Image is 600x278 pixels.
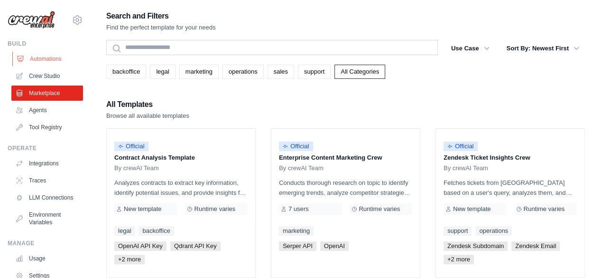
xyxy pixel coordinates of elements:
[445,40,495,57] button: Use Case
[11,190,83,205] a: LLM Connections
[298,65,331,79] a: support
[279,226,314,236] a: marketing
[501,40,585,57] button: Sort By: Newest First
[268,65,294,79] a: sales
[222,65,264,79] a: operations
[11,103,83,118] a: Agents
[11,251,83,266] a: Usage
[320,241,349,251] span: OpenAI
[359,205,400,213] span: Runtime varies
[8,144,83,152] div: Operate
[106,98,189,111] h2: All Templates
[279,164,323,172] span: By crewAI Team
[8,240,83,247] div: Manage
[279,142,313,151] span: Official
[11,173,83,188] a: Traces
[114,241,166,251] span: OpenAI API Key
[443,226,471,236] a: support
[8,40,83,48] div: Build
[11,156,83,171] a: Integrations
[443,153,577,163] p: Zendesk Ticket Insights Crew
[279,241,316,251] span: Serper API
[114,142,148,151] span: Official
[170,241,221,251] span: Qdrant API Key
[114,153,248,163] p: Contract Analysis Template
[511,241,560,251] span: Zendesk Email
[114,178,248,198] p: Analyzes contracts to extract key information, identify potential issues, and provide insights fo...
[443,241,508,251] span: Zendesk Subdomain
[194,205,236,213] span: Runtime varies
[138,226,174,236] a: backoffice
[443,178,577,198] p: Fetches tickets from [GEOGRAPHIC_DATA] based on a user's query, analyzes them, and generates a su...
[11,120,83,135] a: Tool Registry
[475,226,512,236] a: operations
[524,205,565,213] span: Runtime varies
[279,178,412,198] p: Conducts thorough research on topic to identify emerging trends, analyze competitor strategies, a...
[443,255,474,264] span: +2 more
[106,111,189,121] p: Browse all available templates
[11,86,83,101] a: Marketplace
[11,68,83,84] a: Crew Studio
[12,51,84,67] a: Automations
[106,65,146,79] a: backoffice
[443,142,478,151] span: Official
[106,23,216,32] p: Find the perfect template for your needs
[279,153,412,163] p: Enterprise Content Marketing Crew
[453,205,490,213] span: New template
[8,11,55,29] img: Logo
[11,207,83,230] a: Environment Variables
[114,226,135,236] a: legal
[150,65,175,79] a: legal
[288,205,309,213] span: 7 users
[443,164,488,172] span: By crewAI Team
[114,164,159,172] span: By crewAI Team
[114,255,145,264] span: +2 more
[106,10,216,23] h2: Search and Filters
[124,205,161,213] span: New template
[334,65,385,79] a: All Categories
[179,65,219,79] a: marketing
